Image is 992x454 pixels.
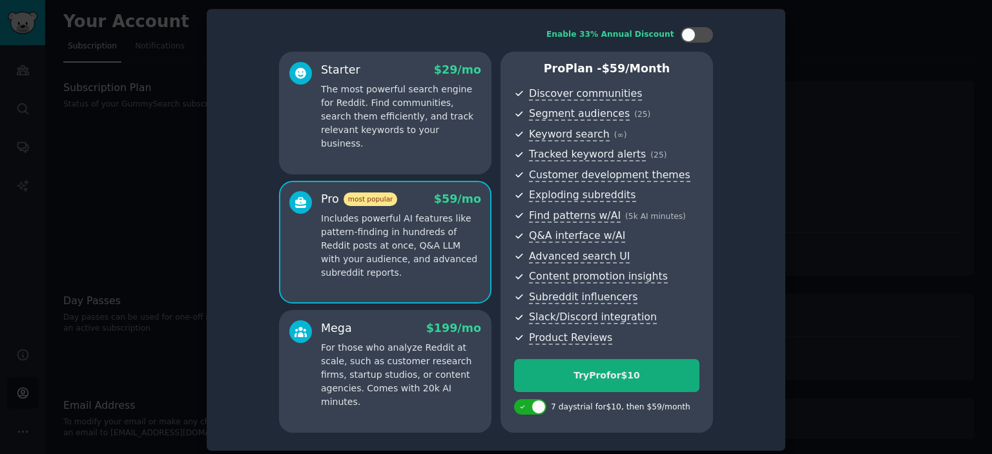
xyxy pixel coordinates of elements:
span: Product Reviews [529,331,612,345]
span: Tracked keyword alerts [529,148,646,161]
span: Q&A interface w/AI [529,229,625,243]
div: Mega [321,320,352,336]
span: Advanced search UI [529,250,630,263]
span: Customer development themes [529,169,690,182]
span: ( 25 ) [650,150,666,160]
p: For those who analyze Reddit at scale, such as customer research firms, startup studios, or conte... [321,341,481,409]
span: Content promotion insights [529,270,668,284]
span: ( ∞ ) [614,130,627,139]
span: Exploding subreddits [529,189,635,202]
span: ( 5k AI minutes ) [625,212,686,221]
span: Segment audiences [529,107,630,121]
span: $ 59 /mo [434,192,481,205]
p: Pro Plan - [514,61,699,77]
div: Starter [321,62,360,78]
div: Pro [321,191,397,207]
span: $ 199 /mo [426,322,481,335]
p: The most powerful search engine for Reddit. Find communities, search them efficiently, and track ... [321,83,481,150]
button: TryProfor$10 [514,359,699,392]
span: Subreddit influencers [529,291,637,304]
div: 7 days trial for $10 , then $ 59 /month [551,402,690,413]
div: Try Pro for $10 [515,369,699,382]
p: Includes powerful AI features like pattern-finding in hundreds of Reddit posts at once, Q&A LLM w... [321,212,481,280]
div: Enable 33% Annual Discount [546,29,674,41]
span: $ 29 /mo [434,63,481,76]
span: Find patterns w/AI [529,209,621,223]
span: $ 59 /month [602,62,670,75]
span: Discover communities [529,87,642,101]
span: most popular [344,192,398,206]
span: Keyword search [529,128,610,141]
span: ( 25 ) [634,110,650,119]
span: Slack/Discord integration [529,311,657,324]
